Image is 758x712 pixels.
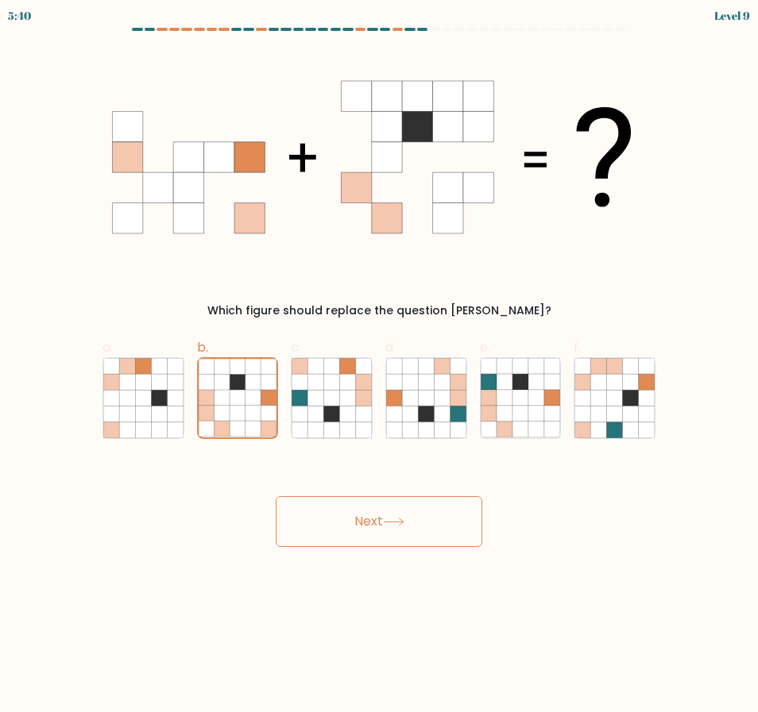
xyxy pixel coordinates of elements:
[714,7,750,24] div: Level 9
[480,338,490,356] span: e.
[102,338,113,356] span: a.
[385,338,396,356] span: d.
[291,338,301,356] span: c.
[574,338,581,356] span: f.
[197,338,208,356] span: b.
[276,496,482,547] button: Next
[8,7,31,24] div: 5:40
[112,302,646,319] div: Which figure should replace the question [PERSON_NAME]?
